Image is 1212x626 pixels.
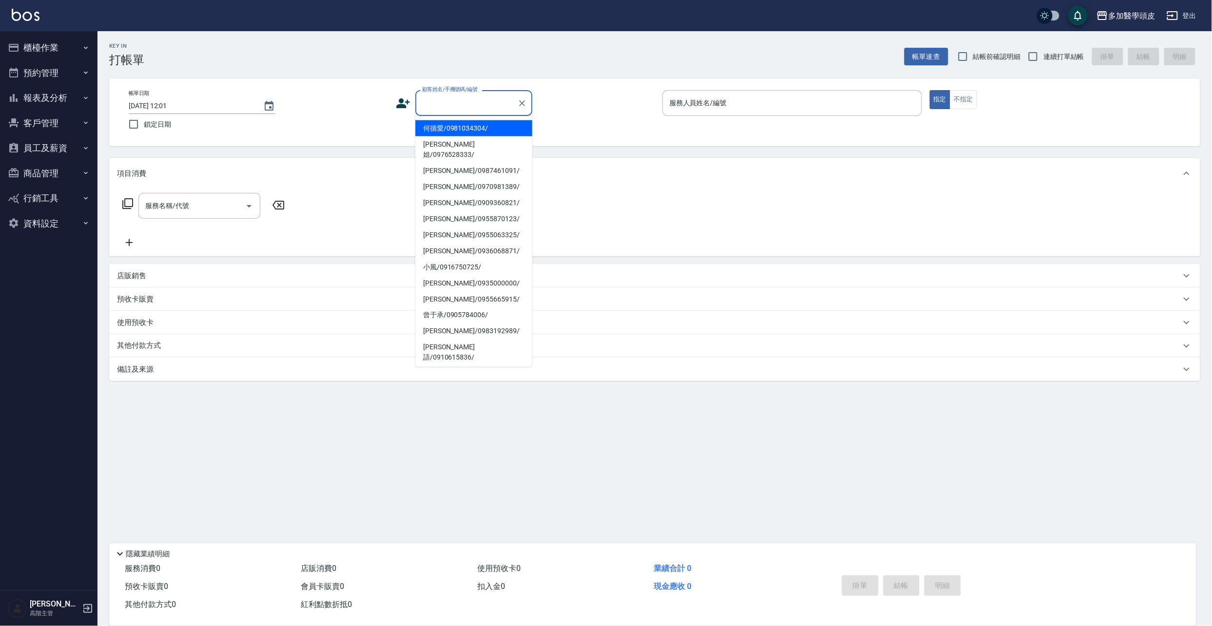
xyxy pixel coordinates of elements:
[241,198,257,214] button: Open
[415,227,532,243] li: [PERSON_NAME]/0955063325/
[109,53,144,67] h3: 打帳單
[301,600,352,609] span: 紅利點數折抵 0
[1163,7,1200,25] button: 登出
[30,599,79,609] h5: [PERSON_NAME]
[125,582,168,591] span: 預收卡販賣 0
[415,259,532,275] li: 小風/0916750725/
[117,341,166,351] p: 其他付款方式
[109,287,1200,311] div: 預收卡販賣
[126,549,170,559] p: 隱藏業績明細
[109,311,1200,334] div: 使用預收卡
[415,323,532,340] li: [PERSON_NAME]/0983192989/
[4,111,94,136] button: 客戶管理
[654,582,691,591] span: 現金應收 0
[144,119,171,130] span: 鎖定日期
[4,85,94,111] button: 報表及分析
[1093,6,1159,26] button: 多加醫學頭皮
[4,35,94,60] button: 櫃檯作業
[477,564,521,573] span: 使用預收卡 0
[30,609,79,618] p: 高階主管
[109,264,1200,287] div: 店販銷售
[973,52,1021,62] span: 結帳前確認明細
[415,136,532,163] li: [PERSON_NAME]姐/0976528333/
[125,564,160,573] span: 服務消費 0
[415,195,532,211] li: [PERSON_NAME]/0909360821/
[12,9,39,21] img: Logo
[415,340,532,366] li: [PERSON_NAME]語/0910615836/
[301,582,345,591] span: 會員卡販賣 0
[904,48,948,66] button: 帳單速查
[415,243,532,259] li: [PERSON_NAME]/0936068871/
[415,291,532,307] li: [PERSON_NAME]/0955665915/
[415,307,532,323] li: 曾于承/0905784006/
[117,169,146,179] p: 項目消費
[4,60,94,86] button: 預約管理
[415,179,532,195] li: [PERSON_NAME]/0970981389/
[117,364,154,375] p: 備註及來源
[8,599,27,618] img: Person
[4,186,94,211] button: 行銷工具
[415,211,532,227] li: [PERSON_NAME]/0955870123/
[415,163,532,179] li: [PERSON_NAME]/0987461091/
[422,86,478,93] label: 顧客姓名/手機號碼/編號
[117,294,154,304] p: 預收卡販賣
[1068,6,1088,25] button: save
[117,318,154,328] p: 使用預收卡
[4,135,94,161] button: 員工及薪資
[950,90,977,109] button: 不指定
[109,334,1200,358] div: 其他付款方式
[301,564,337,573] span: 店販消費 0
[129,90,149,97] label: 帳單日期
[4,211,94,236] button: 資料設定
[477,582,505,591] span: 扣入金 0
[109,158,1200,189] div: 項目消費
[415,120,532,136] li: 何循愛/0981034304/
[930,90,951,109] button: 指定
[415,366,532,382] li: [PERSON_NAME]/0981257388/
[109,358,1200,381] div: 備註及來源
[515,96,529,110] button: Clear
[117,271,146,281] p: 店販銷售
[1108,10,1155,22] div: 多加醫學頭皮
[415,275,532,291] li: [PERSON_NAME]/0935000000/
[654,564,691,573] span: 業績合計 0
[257,95,281,118] button: Choose date, selected date is 2025-08-15
[1043,52,1084,62] span: 連續打單結帳
[129,98,254,114] input: YYYY/MM/DD hh:mm
[109,43,144,49] h2: Key In
[125,600,176,609] span: 其他付款方式 0
[4,161,94,186] button: 商品管理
